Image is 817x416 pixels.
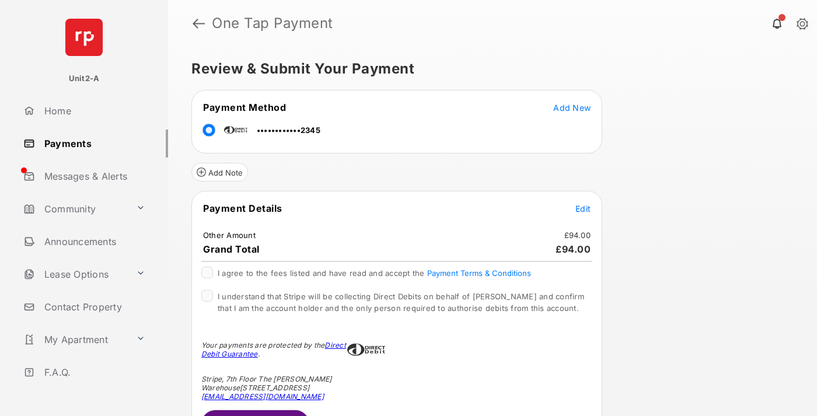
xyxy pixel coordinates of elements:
[201,341,347,358] div: Your payments are protected by the .
[203,102,286,113] span: Payment Method
[191,62,784,76] h5: Review & Submit Your Payment
[575,202,591,214] button: Edit
[19,130,168,158] a: Payments
[191,163,248,181] button: Add Note
[201,375,347,401] div: Stripe, 7th Floor The [PERSON_NAME] Warehouse [STREET_ADDRESS]
[553,102,591,113] button: Add New
[201,392,324,401] a: [EMAIL_ADDRESS][DOMAIN_NAME]
[19,358,168,386] a: F.A.Q.
[427,268,531,278] button: I agree to the fees listed and have read and accept the
[203,202,282,214] span: Payment Details
[553,103,591,113] span: Add New
[69,73,100,85] p: Unit2-A
[65,19,103,56] img: svg+xml;base64,PHN2ZyB4bWxucz0iaHR0cDovL3d3dy53My5vcmcvMjAwMC9zdmciIHdpZHRoPSI2NCIgaGVpZ2h0PSI2NC...
[19,228,168,256] a: Announcements
[203,243,260,255] span: Grand Total
[218,292,584,313] span: I understand that Stripe will be collecting Direct Debits on behalf of [PERSON_NAME] and confirm ...
[257,125,320,135] span: ••••••••••••2345
[218,268,531,278] span: I agree to the fees listed and have read and accept the
[19,260,131,288] a: Lease Options
[19,162,168,190] a: Messages & Alerts
[202,230,256,240] td: Other Amount
[19,97,168,125] a: Home
[201,341,346,358] a: Direct Debit Guarantee
[19,293,168,321] a: Contact Property
[556,243,591,255] span: £94.00
[564,230,592,240] td: £94.00
[19,326,131,354] a: My Apartment
[19,195,131,223] a: Community
[575,204,591,214] span: Edit
[212,16,333,30] strong: One Tap Payment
